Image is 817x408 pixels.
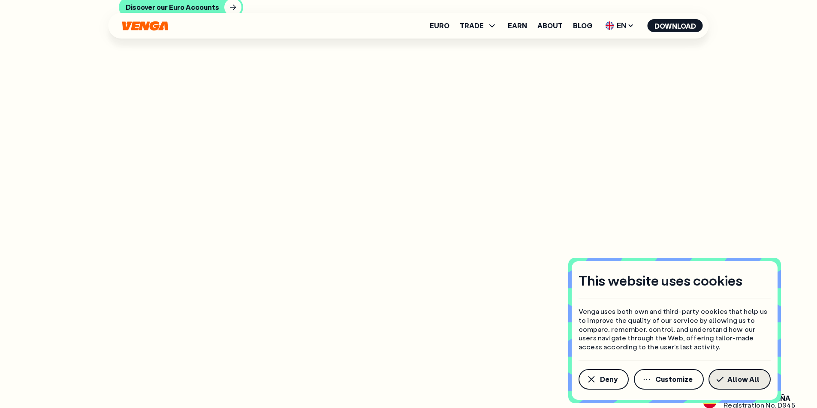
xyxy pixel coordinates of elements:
[51,395,56,408] span: t
[87,368,90,381] span: l
[50,173,76,205] span: h
[80,368,82,381] span: i
[27,368,38,381] span: W
[319,173,347,205] span: a
[131,381,136,395] span: a
[27,173,50,205] span: t
[108,381,110,395] span: i
[50,368,56,381] span: e
[600,376,618,383] span: Deny
[179,395,185,408] span: y
[106,395,112,408] span: U
[191,395,197,408] span: u
[38,381,44,395] span: o
[133,395,138,408] span: s
[52,140,74,173] span: e
[508,22,527,29] a: Earn
[230,368,236,381] span: v
[165,395,171,408] span: e
[38,368,44,381] span: e
[648,19,703,32] button: Download
[460,22,484,29] span: TRADE
[114,140,137,173] span: s
[125,381,131,395] span: p
[179,368,181,381] span: l
[182,140,207,173] span: r
[149,381,155,395] span: T
[72,368,74,381] span: i
[203,381,212,395] span: w
[220,368,226,381] span: e
[231,381,233,395] span: l
[46,368,50,381] span: r
[129,173,157,205] span: a
[126,3,219,12] div: Discover our Euro Accounts
[214,368,220,381] span: S
[220,381,224,395] span: f
[184,368,191,381] span: A
[236,368,238,381] span: i
[115,368,121,381] span: e
[655,376,693,383] span: Customize
[46,395,51,408] span: a
[226,368,230,381] span: r
[58,368,64,381] span: o
[91,395,97,408] span: d
[93,368,99,381] span: y
[579,307,771,351] p: Venga uses both own and third-party cookies that help us to improve the quality of our service by...
[124,395,127,408] span: l
[145,395,151,408] span: o
[144,381,146,395] span: .
[160,140,182,173] span: e
[295,173,319,205] span: p
[179,381,185,395] span: e
[537,22,563,29] a: About
[170,381,179,395] span: m
[430,22,449,29] a: Euro
[212,381,218,395] span: e
[191,381,196,395] span: n
[150,368,157,381] span: V
[207,140,229,173] span: e
[727,376,760,383] span: Allow All
[708,369,771,390] button: Allow All
[64,381,68,395] span: r
[90,368,93,381] span: l
[224,381,230,395] span: o
[238,368,244,381] span: c
[110,381,116,395] span: n
[191,368,196,381] span: s
[137,140,160,173] span: t
[197,395,201,408] span: r
[106,368,111,381] span: s
[56,395,58,408] span: i
[74,140,104,173] span: g
[130,368,135,381] span: a
[159,395,165,408] span: e
[171,395,177,408] span: p
[301,140,311,173] span: i
[242,381,250,395] span: w
[244,368,250,381] span: e
[207,368,211,381] span: t
[201,368,207,381] span: e
[80,395,85,408] span: a
[140,395,145,408] span: t
[236,381,242,395] span: o
[142,368,148,381] span: a
[122,368,128,381] span: d
[579,271,742,289] h4: This website uses cookies
[118,395,124,408] span: u
[153,395,158,408] span: k
[44,381,50,395] span: v
[58,381,64,395] span: e
[34,381,38,395] span: r
[246,173,266,205] span: f
[58,395,64,408] span: o
[196,381,201,395] span: s
[230,395,236,408] span: y
[104,368,106,381] span: i
[68,368,72,381] span: f
[99,395,105,408] span: E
